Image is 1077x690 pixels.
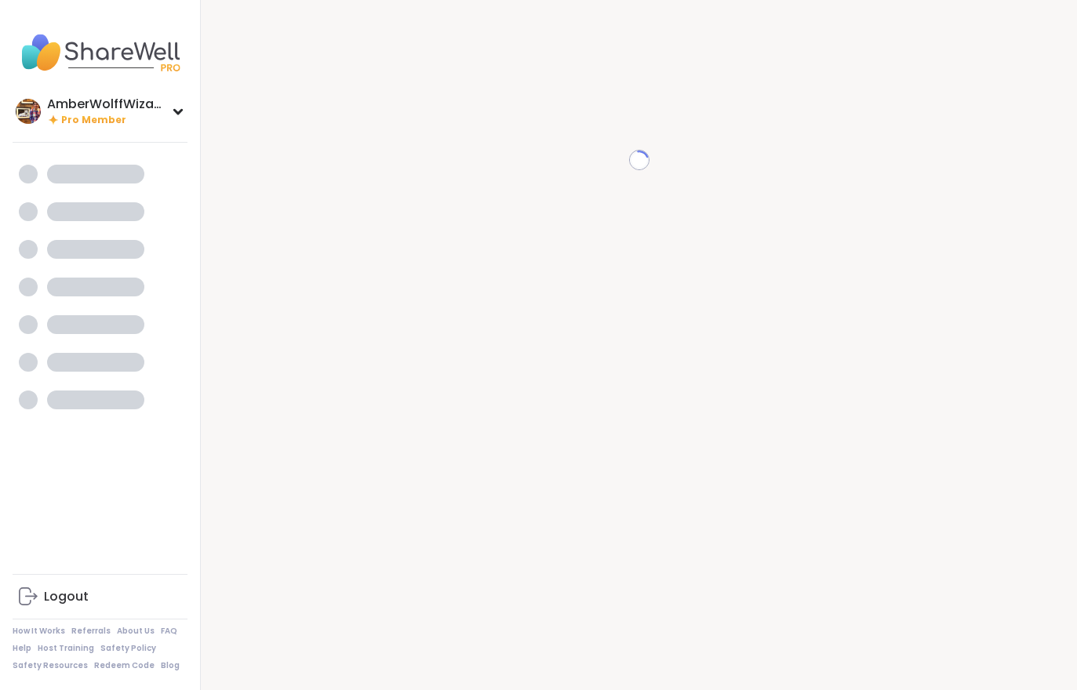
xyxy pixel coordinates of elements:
[13,25,187,80] img: ShareWell Nav Logo
[47,96,165,113] div: AmberWolffWizard
[13,626,65,637] a: How It Works
[100,643,156,654] a: Safety Policy
[13,660,88,671] a: Safety Resources
[161,660,180,671] a: Blog
[13,578,187,616] a: Logout
[44,588,89,605] div: Logout
[117,626,155,637] a: About Us
[38,643,94,654] a: Host Training
[71,626,111,637] a: Referrals
[16,99,41,124] img: AmberWolffWizard
[61,114,126,127] span: Pro Member
[94,660,155,671] a: Redeem Code
[13,643,31,654] a: Help
[161,626,177,637] a: FAQ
